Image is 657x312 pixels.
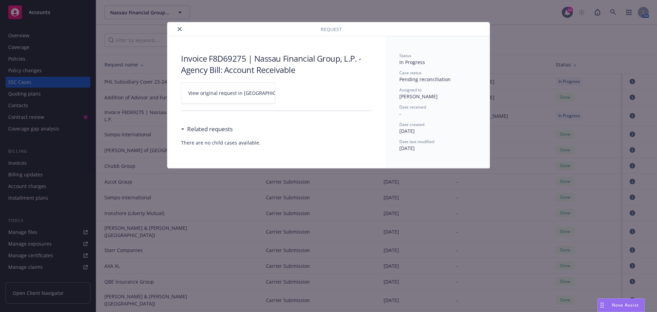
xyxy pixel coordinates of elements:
span: Status [399,53,411,59]
a: View original request in [GEOGRAPHIC_DATA] [181,82,275,104]
span: In Progress [399,59,425,65]
span: Date last modified [399,139,434,145]
span: [DATE] [399,128,415,134]
div: Related requests [181,125,233,134]
span: - [399,111,401,117]
span: [PERSON_NAME] [399,93,438,100]
h3: Invoice F8D69275 | Nassau Financial Group, L.P. - Agency Bill: Account Receivable [181,53,372,75]
span: Pending reconciliation [399,76,451,83]
button: Nova Assist [597,298,645,312]
span: Nova Assist [612,302,639,308]
span: Case status [399,70,422,76]
span: Date created [399,122,424,127]
button: close [176,25,184,33]
span: Assigned to [399,87,422,93]
span: [DATE] [399,145,415,151]
span: Date received [399,104,426,110]
div: Drag to move [598,299,606,312]
span: View original request in [GEOGRAPHIC_DATA] [188,89,292,97]
span: Request [321,26,342,33]
h3: Related requests [187,125,233,134]
span: There are no child cases available. [181,139,372,146]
